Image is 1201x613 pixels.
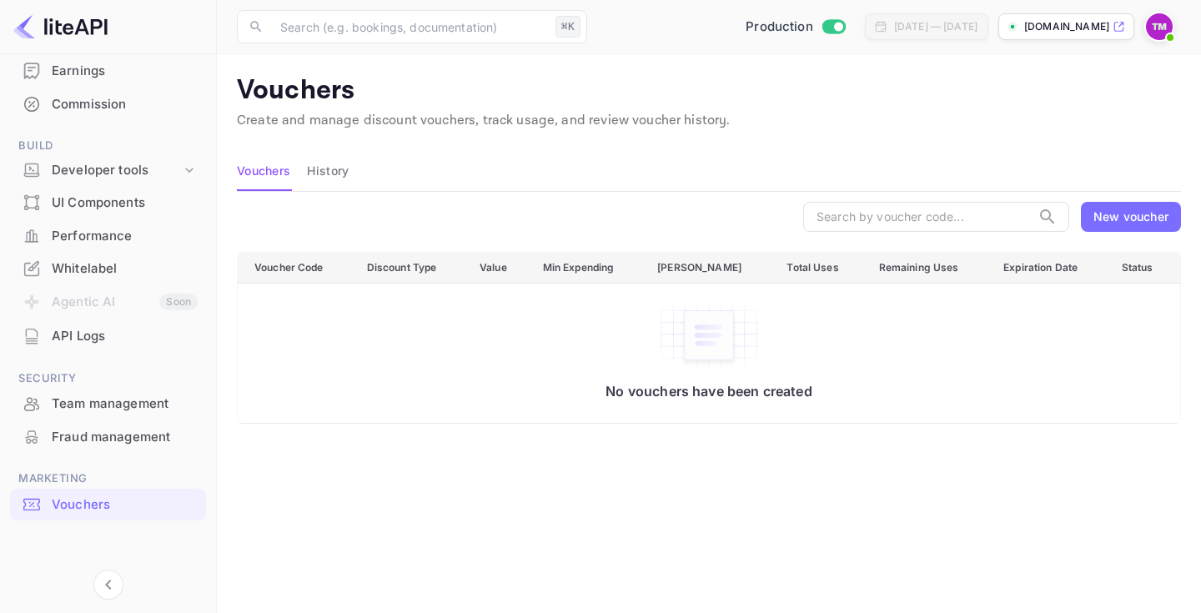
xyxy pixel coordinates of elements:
div: ⌘K [555,16,580,38]
a: Fraud management [10,421,206,452]
a: Vouchers [10,489,206,520]
input: Search (e.g. bookings, documentation) [270,10,549,43]
div: Commission [52,95,198,114]
img: No vouchers have been created [659,300,759,370]
div: API Logs [52,327,198,346]
div: Earnings [52,62,198,81]
div: Commission [10,88,206,121]
input: Search by voucher code... [803,202,1031,232]
div: Whitelabel [10,253,206,285]
div: Developer tools [10,156,206,185]
p: No vouchers have been created [254,383,1163,399]
div: Fraud management [52,428,198,447]
span: Build [10,137,206,155]
th: [PERSON_NAME] [644,252,773,283]
a: Earnings [10,55,206,86]
button: Collapse navigation [93,570,123,600]
div: Fraud management [10,421,206,454]
div: Performance [52,227,198,246]
a: Team management [10,388,206,419]
img: LiteAPI logo [13,13,108,40]
span: Production [746,18,813,37]
img: Taisser Moustafa [1146,13,1173,40]
a: Commission [10,88,206,119]
p: Create and manage discount vouchers, track usage, and review voucher history. [237,111,1181,131]
div: UI Components [52,193,198,213]
a: UI Components [10,187,206,218]
div: Earnings [10,55,206,88]
th: Min Expending [530,252,645,283]
th: Expiration Date [990,252,1108,283]
div: Vouchers [52,495,198,515]
th: Discount Type [354,252,466,283]
th: Remaining Uses [866,252,990,283]
div: Switch to Sandbox mode [739,18,852,37]
a: Performance [10,220,206,251]
th: Total Uses [773,252,865,283]
div: Vouchers [10,489,206,521]
button: History [307,151,349,191]
div: Performance [10,220,206,253]
div: Developer tools [52,161,181,180]
div: Team management [52,394,198,414]
th: Value [466,252,530,283]
div: New voucher [1093,208,1168,225]
th: Voucher Code [238,252,354,283]
div: Team management [10,388,206,420]
a: Whitelabel [10,253,206,284]
a: API Logs [10,320,206,351]
button: Vouchers [237,151,290,191]
div: API Logs [10,320,206,353]
p: Vouchers [237,74,1181,108]
span: Marketing [10,470,206,488]
div: UI Components [10,187,206,219]
p: [DOMAIN_NAME] [1024,19,1109,34]
div: Whitelabel [52,259,198,279]
div: [DATE] — [DATE] [894,19,977,34]
span: Security [10,369,206,388]
th: Status [1108,252,1181,283]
